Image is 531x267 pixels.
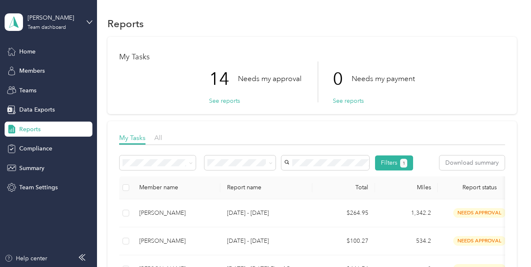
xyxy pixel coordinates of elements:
[19,105,55,114] span: Data Exports
[453,236,506,246] span: needs approval
[484,220,531,267] iframe: Everlance-gr Chat Button Frame
[312,227,375,255] td: $100.27
[375,155,413,170] button: Filters1
[19,86,36,95] span: Teams
[19,47,36,56] span: Home
[319,184,368,191] div: Total
[312,199,375,227] td: $264.95
[453,208,506,218] span: needs approval
[444,184,515,191] span: Report status
[400,159,407,168] button: 1
[19,125,41,134] span: Reports
[139,184,214,191] div: Member name
[375,199,438,227] td: 1,342.2
[19,164,44,173] span: Summary
[238,74,301,84] p: Needs my approval
[119,134,146,142] span: My Tasks
[333,61,352,97] p: 0
[107,19,144,28] h1: Reports
[220,176,312,199] th: Report name
[139,236,214,246] div: [PERSON_NAME]
[403,160,405,167] span: 1
[133,176,220,199] th: Member name
[5,254,47,263] button: Help center
[227,209,306,218] p: [DATE] - [DATE]
[139,209,214,218] div: [PERSON_NAME]
[352,74,415,84] p: Needs my payment
[333,97,364,105] button: See reports
[19,183,58,192] span: Team Settings
[227,236,306,246] p: [DATE] - [DATE]
[209,61,238,97] p: 14
[154,134,162,142] span: All
[19,66,45,75] span: Members
[19,144,52,153] span: Compliance
[119,53,505,61] h1: My Tasks
[375,227,438,255] td: 534.2
[28,13,80,22] div: [PERSON_NAME]
[209,97,240,105] button: See reports
[439,155,505,170] button: Download summary
[382,184,431,191] div: Miles
[28,25,66,30] div: Team dashboard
